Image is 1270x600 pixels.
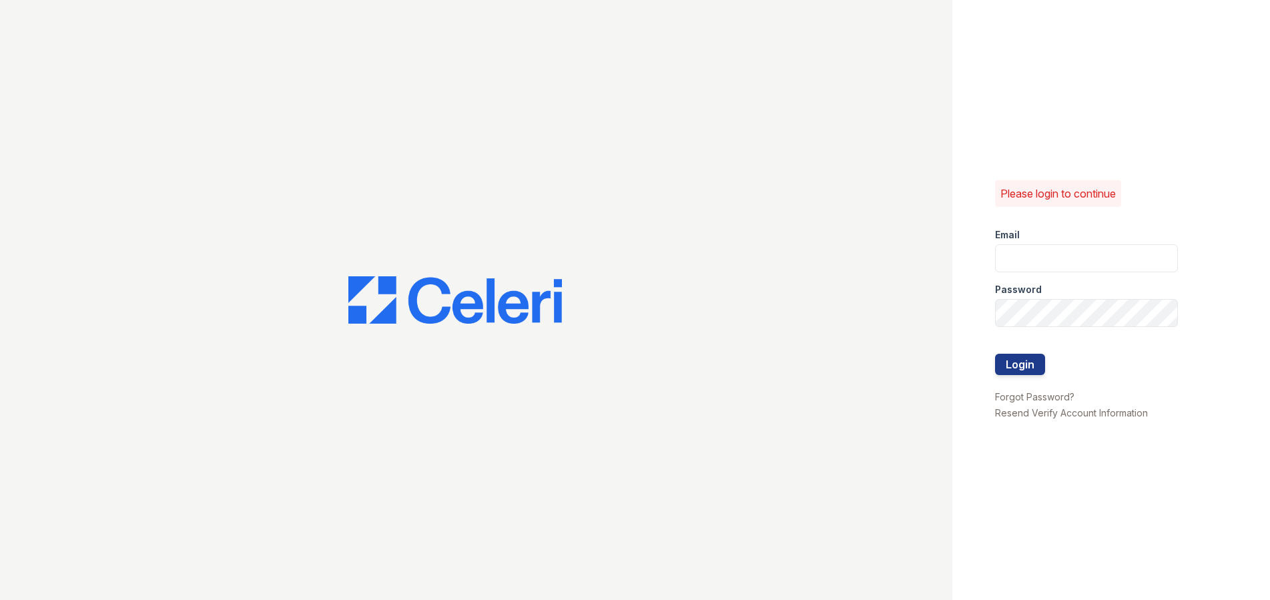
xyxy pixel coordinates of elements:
img: CE_Logo_Blue-a8612792a0a2168367f1c8372b55b34899dd931a85d93a1a3d3e32e68fde9ad4.png [348,276,562,324]
p: Please login to continue [1000,186,1116,202]
a: Resend Verify Account Information [995,407,1148,418]
a: Forgot Password? [995,391,1074,402]
label: Email [995,228,1020,242]
button: Login [995,354,1045,375]
label: Password [995,283,1042,296]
